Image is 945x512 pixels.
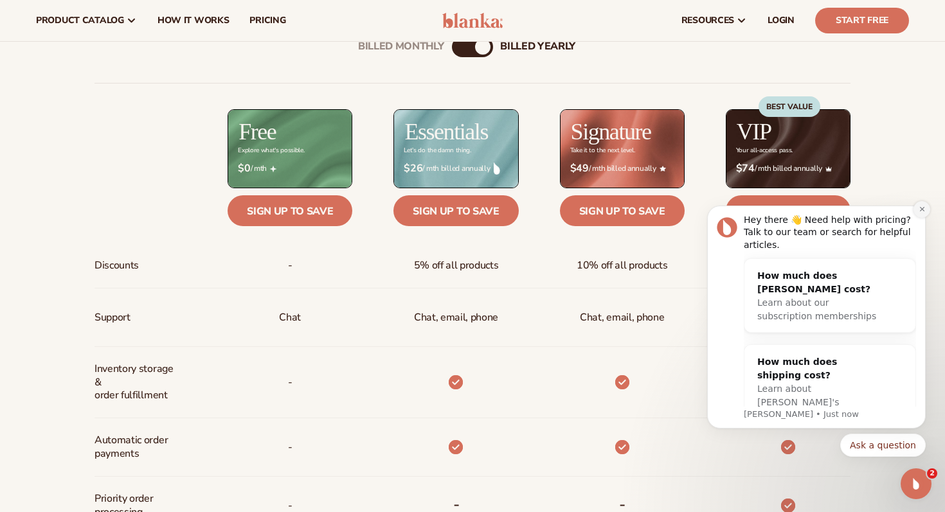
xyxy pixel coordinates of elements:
div: Billed Monthly [358,40,444,53]
span: pricing [249,15,285,26]
img: free_bg.png [228,110,352,188]
span: resources [681,15,734,26]
strong: $0 [238,163,250,175]
span: Inventory storage & order fulfillment [94,357,180,407]
iframe: Intercom notifications message [688,164,945,477]
a: Sign up to save [228,195,352,226]
p: Chat [279,306,301,330]
img: Free_Icon_bb6e7c7e-73f8-44bd-8ed0-223ea0fc522e.png [270,166,276,172]
h2: VIP [737,120,771,143]
div: Take it to the next level. [570,147,635,154]
span: How It Works [157,15,230,26]
h2: Essentials [404,120,488,143]
span: / mth billed annually [736,163,840,175]
span: 2 [927,468,937,479]
a: Sign up to save [393,195,518,226]
strong: $26 [404,163,422,175]
iframe: Intercom live chat [901,468,932,499]
p: Chat, email, phone [414,306,498,330]
p: - [288,371,292,394]
span: 10% off all products [577,254,668,278]
h2: Free [239,120,276,143]
img: Essentials_BG_9050f826-5aa9-47d9-a362-757b82c62641.jpg [394,110,517,188]
span: / mth billed annually [570,163,674,175]
span: Support [94,306,130,330]
span: - [288,254,292,278]
div: billed Yearly [500,40,575,53]
span: Discounts [94,254,139,278]
a: Start Free [815,8,909,33]
div: Your all-access pass. [736,147,793,154]
img: logo [442,13,503,28]
span: LOGIN [768,15,795,26]
strong: $49 [570,163,589,175]
h2: Signature [571,120,651,143]
div: BEST VALUE [759,96,820,117]
a: Sign up to save [560,195,685,226]
span: - [288,436,292,459]
strong: $74 [736,163,755,175]
img: VIP_BG_199964bd-3653-43bc-8a67-789d2d7717b9.jpg [726,110,850,188]
img: drop.png [494,163,500,174]
span: product catalog [36,15,124,26]
span: Automatic order payments [94,428,180,466]
img: Signature_BG_eeb718c8-65ac-49e3-a4e5-327c6aa73146.jpg [561,110,684,188]
span: 5% off all products [414,254,499,278]
span: / mth [238,163,342,175]
span: Chat, email, phone [580,306,664,330]
span: / mth billed annually [404,163,508,175]
img: Star_6.png [660,166,666,172]
div: Explore what's possible. [238,147,304,154]
div: Let’s do the damn thing. [404,147,471,154]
